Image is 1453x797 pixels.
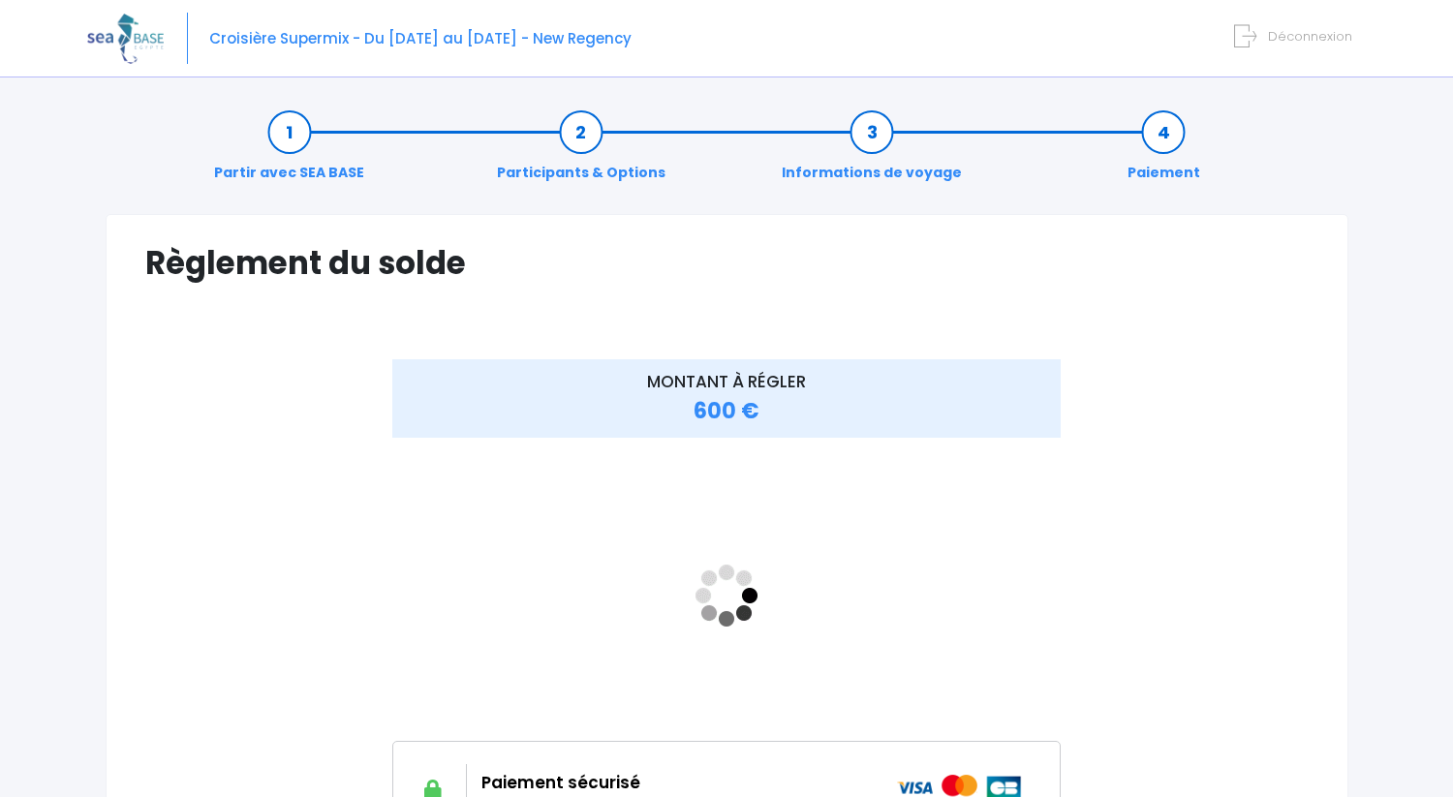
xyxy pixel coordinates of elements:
h1: Règlement du solde [145,244,1309,282]
span: Déconnexion [1268,27,1352,46]
h2: Paiement sécurisé [481,773,867,792]
span: 600 € [694,396,759,426]
a: Paiement [1118,122,1210,183]
a: Informations de voyage [772,122,972,183]
iframe: <!-- //required --> [392,450,1062,741]
span: MONTANT À RÉGLER [647,370,806,393]
a: Partir avec SEA BASE [204,122,374,183]
a: Participants & Options [487,122,675,183]
span: Croisière Supermix - Du [DATE] au [DATE] - New Regency [209,28,632,48]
